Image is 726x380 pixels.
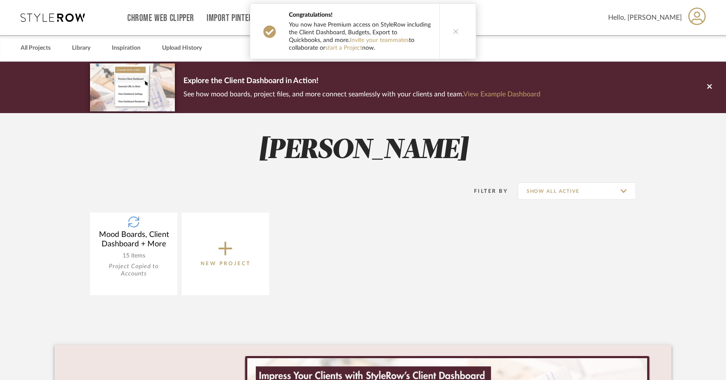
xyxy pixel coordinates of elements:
[463,187,508,195] div: Filter By
[127,15,194,22] a: Chrome Web Clipper
[183,75,540,88] p: Explore the Client Dashboard in Action!
[183,88,540,100] p: See how mood boards, project files, and more connect seamlessly with your clients and team.
[463,91,540,98] a: View Example Dashboard
[325,45,362,51] a: start a Project
[112,42,141,54] a: Inspiration
[289,11,431,19] div: Congratulations!
[72,42,90,54] a: Library
[162,42,202,54] a: Upload History
[207,15,264,22] a: Import Pinterest
[54,135,672,167] h2: [PERSON_NAME]
[182,212,269,295] button: New Project
[289,22,431,51] span: You now have Premium access on StyleRow including the Client Dashboard, Budgets, Export to Quickb...
[350,37,409,43] a: Invite your teammates
[201,259,251,268] p: New Project
[90,63,175,111] img: d5d033c5-7b12-40c2-a960-1ecee1989c38.png
[21,42,51,54] a: All Projects
[608,12,682,23] span: Hello, [PERSON_NAME]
